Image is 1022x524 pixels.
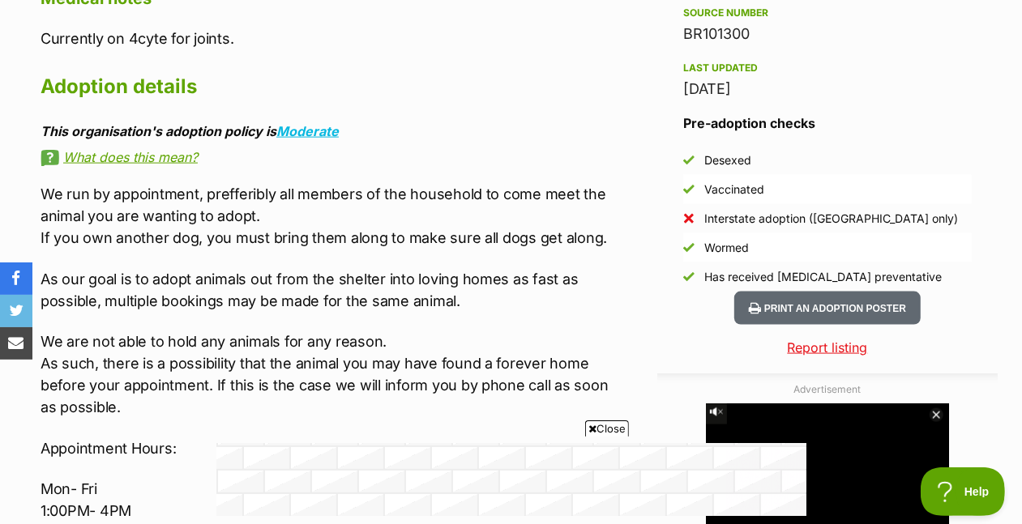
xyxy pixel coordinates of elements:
div: Wormed [704,240,749,256]
div: Interstate adoption ([GEOGRAPHIC_DATA] only) [704,211,958,227]
p: Appointment Hours: [41,437,609,459]
a: Moderate [276,123,339,139]
div: [DATE] [683,78,972,100]
div: Source number [683,6,972,19]
button: Print an adoption poster [734,292,921,325]
p: We are not able to hold any animals for any reason. As such, there is a possibility that the anim... [41,330,609,418]
iframe: Advertisement [216,443,806,516]
p: Mon- Fri 1:00PM- 4PM [41,478,609,522]
img: Yes [683,184,695,195]
div: Vaccinated [704,181,764,198]
p: We run by appointment, prefferibly all members of the household to come meet the animal you are w... [41,183,609,249]
div: Desexed [704,152,751,168]
a: Report listing [657,338,998,357]
div: BR101300 [683,23,972,45]
p: Currently on 4cyte for joints. [41,28,609,49]
h2: Adoption details [41,69,609,104]
img: Yes [683,155,695,166]
img: Yes [683,271,695,283]
div: This organisation's adoption policy is [41,124,609,138]
h3: Pre-adoption checks [683,113,972,133]
img: Yes [683,242,695,253]
a: What does this mean? [41,150,609,164]
iframe: Help Scout Beacon - Open [921,467,1006,516]
p: As our goal is to adopt animals out from the shelter into loving homes as fast as possible, multi... [41,268,609,312]
span: Close [585,420,629,437]
div: Last updated [683,62,972,75]
div: Has received [MEDICAL_DATA] preventative [704,269,942,285]
img: No [683,213,695,224]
